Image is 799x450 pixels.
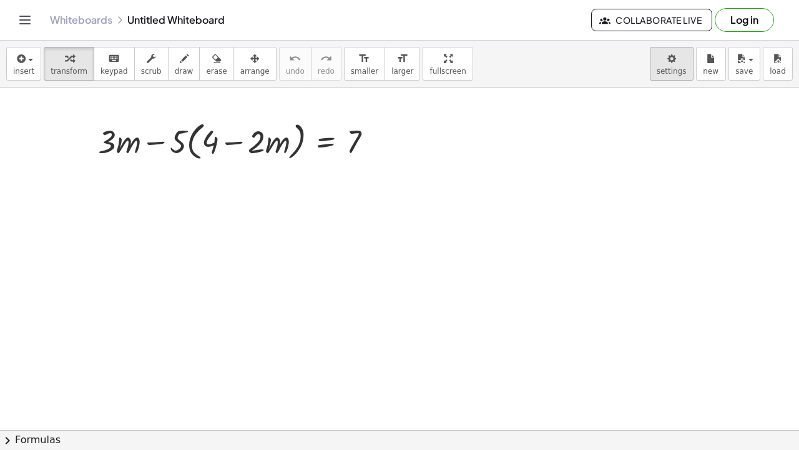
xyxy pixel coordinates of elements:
span: keypad [100,67,128,76]
span: save [735,67,753,76]
button: redoredo [311,47,341,81]
button: Collaborate Live [591,9,712,31]
button: Log in [715,8,774,32]
a: Whiteboards [50,14,112,26]
span: arrange [240,67,270,76]
span: insert [13,67,34,76]
i: keyboard [108,51,120,66]
span: transform [51,67,87,76]
button: undoundo [279,47,311,81]
button: save [728,47,760,81]
button: settings [650,47,694,81]
span: draw [175,67,194,76]
button: keyboardkeypad [94,47,135,81]
i: redo [320,51,332,66]
button: insert [6,47,41,81]
span: load [770,67,786,76]
span: redo [318,67,335,76]
button: erase [199,47,233,81]
button: transform [44,47,94,81]
span: settings [657,67,687,76]
span: new [703,67,718,76]
button: scrub [134,47,169,81]
span: fullscreen [429,67,466,76]
button: Toggle navigation [15,10,35,30]
span: larger [391,67,413,76]
button: arrange [233,47,277,81]
button: format_sizelarger [385,47,420,81]
button: new [696,47,726,81]
i: format_size [358,51,370,66]
span: smaller [351,67,378,76]
span: erase [206,67,227,76]
span: undo [286,67,305,76]
span: scrub [141,67,162,76]
button: load [763,47,793,81]
button: format_sizesmaller [344,47,385,81]
span: Collaborate Live [602,14,702,26]
button: fullscreen [423,47,473,81]
i: undo [289,51,301,66]
button: draw [168,47,200,81]
i: format_size [396,51,408,66]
